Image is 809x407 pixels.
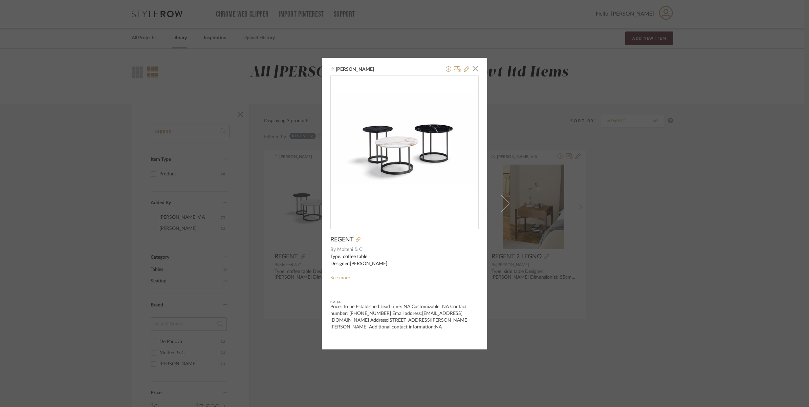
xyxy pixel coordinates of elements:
[330,299,479,305] div: Notes
[468,62,482,76] button: Close
[330,303,479,330] div: Price: To be Established Lead time: NA Customizable: NA Contact number: [PHONE_NUMBER] Email addr...
[330,253,479,275] div: Type: coffee table Designer:[PERSON_NAME] Dimension(s): Diameter 45, H 40 cm Diameter 60, H 40 cm...
[330,276,350,280] a: See more
[337,246,479,253] span: Molteni & C
[330,236,354,243] span: REGENT
[331,76,478,223] div: 0
[336,66,385,72] span: [PERSON_NAME]
[331,94,478,205] img: 648a1926-974d-4bbd-9cd8-a1691d9ee450_436x436.jpg
[330,246,336,253] span: By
